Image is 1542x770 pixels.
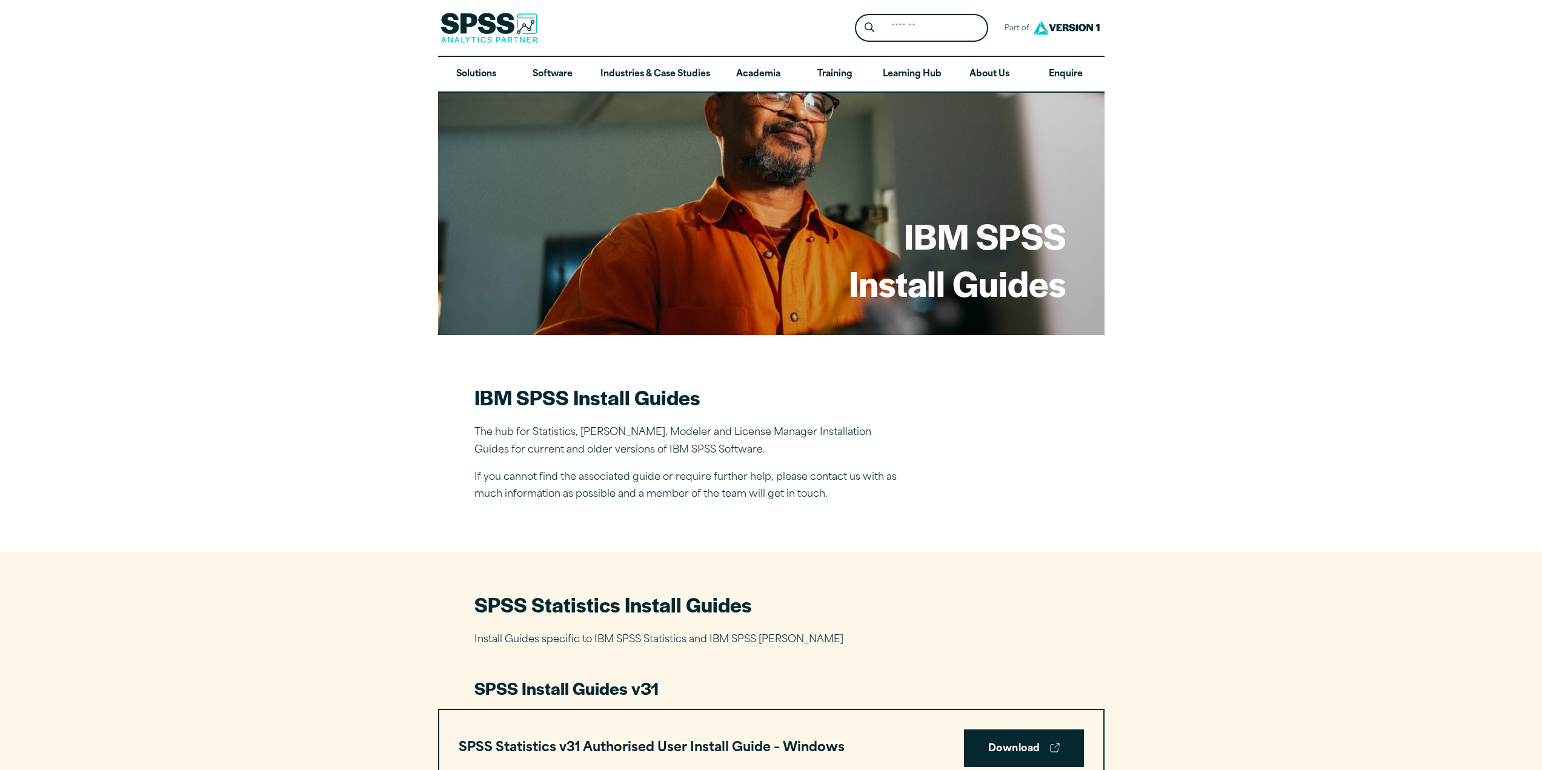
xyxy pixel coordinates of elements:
[1028,57,1104,92] a: Enquire
[849,212,1066,306] h1: IBM SPSS Install Guides
[865,22,874,33] svg: Search magnifying glass icon
[474,677,1068,700] h3: SPSS Install Guides v31
[951,57,1028,92] a: About Us
[474,424,899,459] p: The hub for Statistics, [PERSON_NAME], Modeler and License Manager Installation Guides for curren...
[964,729,1084,767] a: Download
[438,57,514,92] a: Solutions
[459,737,845,760] h3: SPSS Statistics v31 Authorised User Install Guide – Windows
[858,17,880,39] button: Search magnifying glass icon
[998,20,1030,38] span: Part of
[474,469,899,504] p: If you cannot find the associated guide or require further help, please contact us with as much i...
[873,57,951,92] a: Learning Hub
[720,57,796,92] a: Academia
[514,57,591,92] a: Software
[440,13,537,43] img: SPSS Analytics Partner
[591,57,720,92] a: Industries & Case Studies
[1030,16,1103,39] img: Version1 Logo
[474,631,1068,649] p: Install Guides specific to IBM SPSS Statistics and IBM SPSS [PERSON_NAME]
[438,57,1105,92] nav: Desktop version of site main menu
[796,57,872,92] a: Training
[474,383,899,411] h2: IBM SPSS Install Guides
[474,591,1068,618] h2: SPSS Statistics Install Guides
[855,14,988,42] form: Site Header Search Form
